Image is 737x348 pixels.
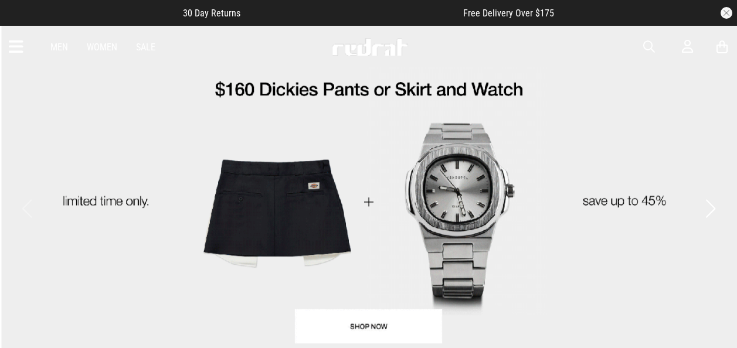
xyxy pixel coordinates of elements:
img: Redrat logo [331,38,409,56]
a: Men [50,42,68,53]
a: Women [87,42,117,53]
button: Previous slide [19,196,35,221]
span: Free Delivery Over $175 [463,8,554,19]
a: Sale [136,42,155,53]
span: 30 Day Returns [183,8,240,19]
button: Next slide [702,196,718,221]
iframe: Customer reviews powered by Trustpilot [264,7,440,19]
